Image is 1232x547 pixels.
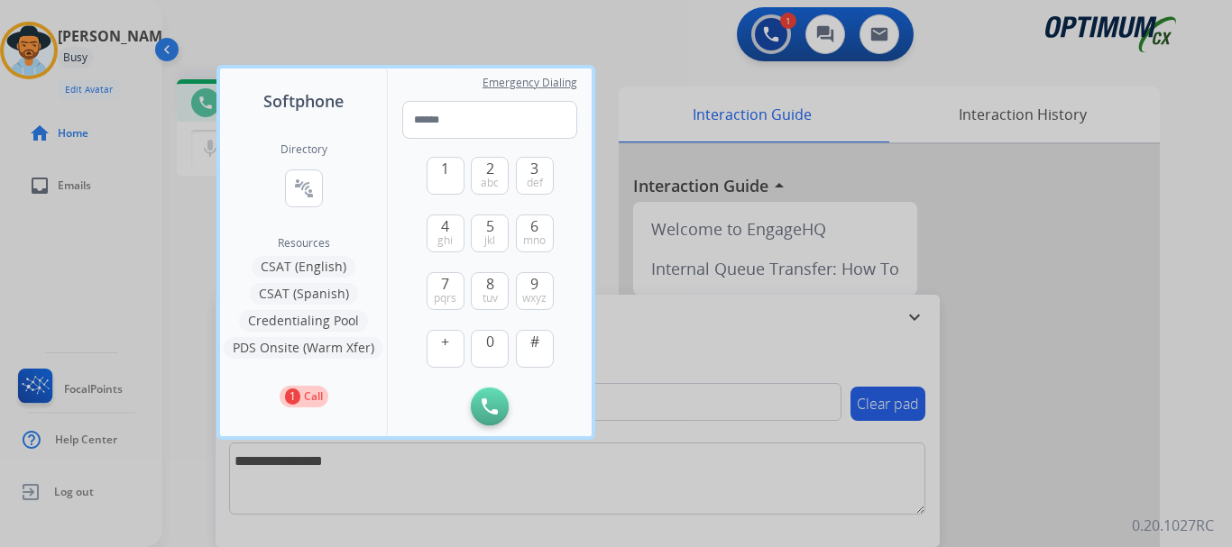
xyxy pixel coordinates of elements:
[278,236,330,251] span: Resources
[250,283,358,305] button: CSAT (Spanish)
[482,398,498,415] img: call-button
[304,388,323,405] p: Call
[239,310,368,332] button: Credentialing Pool
[522,291,547,305] span: wxyz
[441,215,449,237] span: 4
[486,331,494,352] span: 0
[471,214,509,252] button: 5jkl
[471,272,509,310] button: 8tuv
[530,158,538,179] span: 3
[280,142,327,157] h2: Directory
[1132,515,1214,536] p: 0.20.1027RC
[523,233,546,248] span: mno
[280,386,328,407] button: 1Call
[484,233,495,248] span: jkl
[486,158,494,179] span: 2
[530,215,538,237] span: 6
[441,273,449,295] span: 7
[224,337,383,359] button: PDS Onsite (Warm Xfer)
[293,178,315,199] mat-icon: connect_without_contact
[285,388,300,405] p: 1
[530,273,538,295] span: 9
[427,214,464,252] button: 4ghi
[434,291,456,305] span: pqrs
[486,215,494,237] span: 5
[483,76,577,90] span: Emergency Dialing
[516,330,554,368] button: #
[481,176,499,190] span: abc
[471,330,509,368] button: 0
[441,158,449,179] span: 1
[441,331,449,352] span: +
[427,157,464,195] button: 1
[530,331,539,352] span: #
[516,157,554,195] button: 3def
[427,272,464,310] button: 7pqrs
[252,256,355,278] button: CSAT (English)
[516,272,554,310] button: 9wxyz
[437,233,453,248] span: ghi
[527,176,543,190] span: def
[486,273,494,295] span: 8
[263,88,344,114] span: Softphone
[483,291,498,305] span: tuv
[471,157,509,195] button: 2abc
[427,330,464,368] button: +
[516,214,554,252] button: 6mno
